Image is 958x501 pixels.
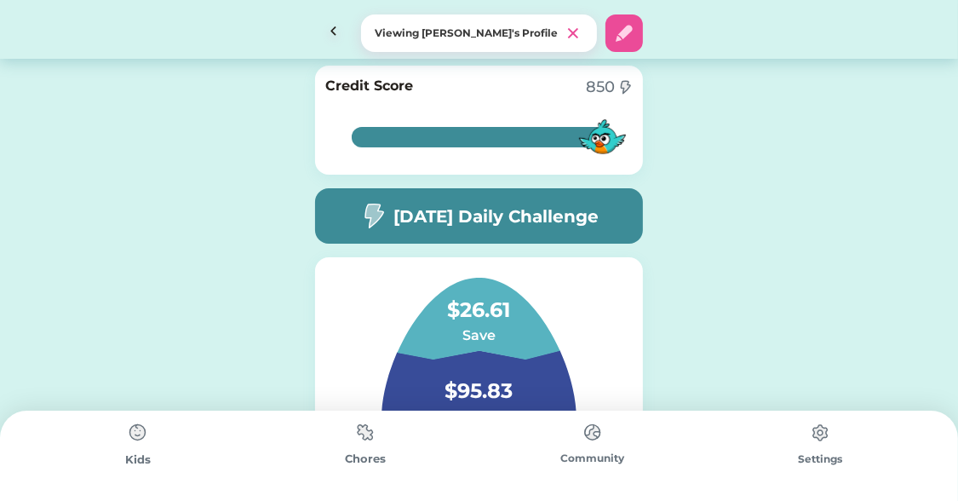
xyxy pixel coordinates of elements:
[614,23,634,43] img: interface-edit-pencil--change-edit-modify-pencil-write-writing.svg
[707,452,934,467] div: Settings
[251,451,479,468] div: Chores
[325,76,413,96] h6: Credit Score
[575,109,630,164] img: MFN-Bird-Blue.svg
[375,26,563,41] div: Viewing [PERSON_NAME]'s Profile
[24,452,251,469] div: Kids
[394,406,565,427] h6: Spend
[121,416,155,450] img: type%3Dchores%2C%20state%3Ddefault.svg
[359,203,387,229] img: image-flash-1--flash-power-connect-charge-electricity-lightning.svg
[315,14,353,52] img: Icon%20Button.svg
[586,76,615,99] div: 850
[348,416,382,449] img: type%3Dchores%2C%20state%3Ddefault.svg
[393,204,599,229] h5: [DATE] Daily Challenge
[803,416,837,450] img: type%3Dchores%2C%20state%3Ddefault.svg
[394,359,565,406] h4: $95.83
[563,23,583,43] img: clear%201.svg
[576,416,610,449] img: type%3Dchores%2C%20state%3Ddefault.svg
[618,80,632,95] img: image-flash-1--flash-power-connect-charge-electricity-lightning.svg
[394,278,565,325] h4: $26.61
[394,325,565,346] h6: Save
[479,451,707,466] div: Community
